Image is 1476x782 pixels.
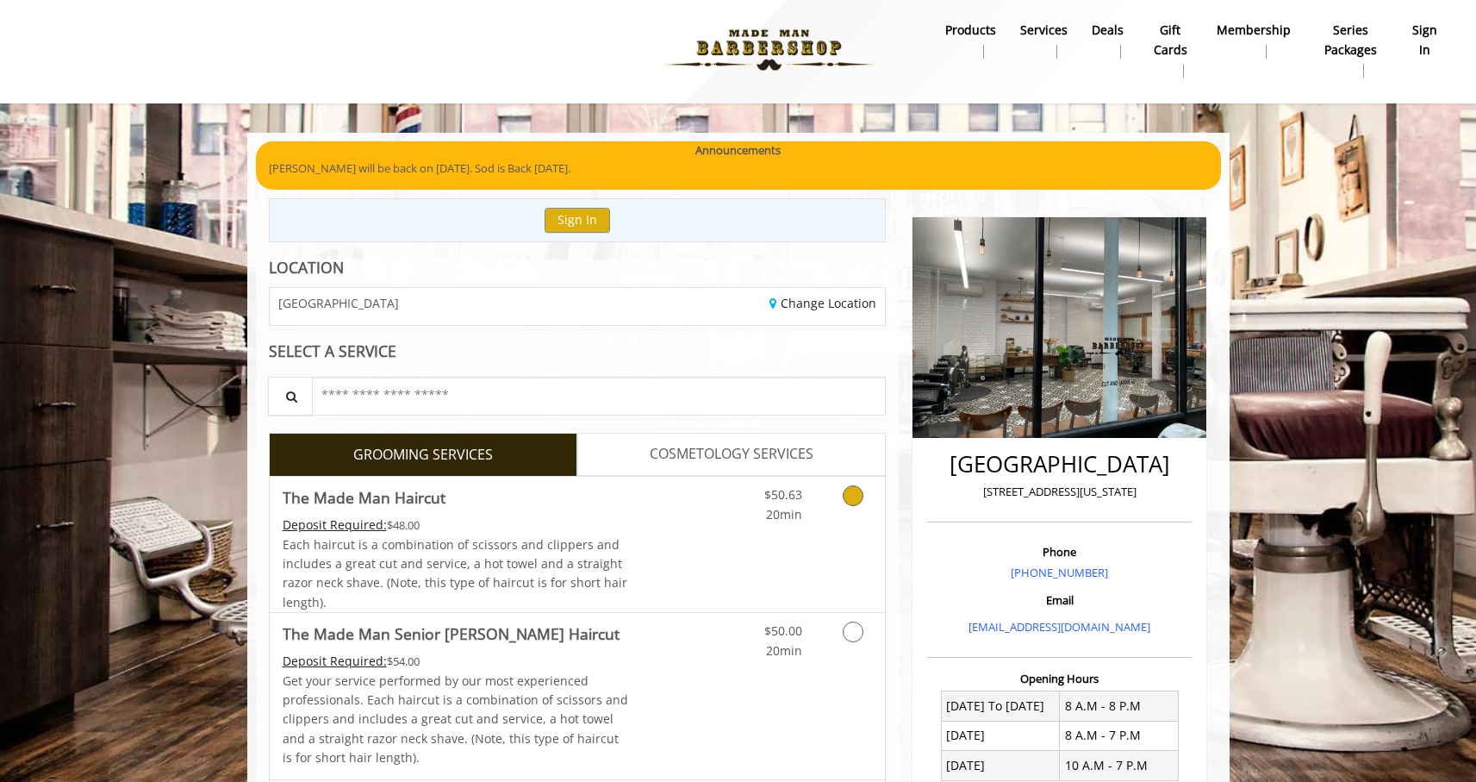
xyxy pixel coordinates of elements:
[1020,21,1068,40] b: Services
[766,642,802,659] span: 20min
[941,751,1060,780] td: [DATE]
[283,652,629,671] div: $54.00
[931,594,1187,606] h3: Email
[941,721,1060,750] td: [DATE]
[1205,18,1303,63] a: MembershipMembership
[1060,751,1179,780] td: 10 A.M - 7 P.M
[927,673,1192,685] h3: Opening Hours
[1148,21,1192,59] b: gift cards
[1060,721,1179,750] td: 8 A.M - 7 P.M
[650,443,813,466] span: COSMETOLOGY SERVICES
[269,257,344,278] b: LOCATION
[1398,18,1451,63] a: sign insign in
[268,377,313,416] button: Service Search
[545,208,610,233] button: Sign In
[269,343,887,360] div: SELECT A SERVICE
[283,653,387,669] span: This service needs some Advance to be paid before we block your appointment
[278,297,399,310] span: [GEOGRAPHIC_DATA]
[1217,21,1291,40] b: Membership
[1080,18,1136,63] a: DealsDeals
[1011,565,1108,580] a: [PHONE_NUMBER]
[933,18,1008,63] a: Productsproducts
[941,691,1060,721] td: [DATE] To [DATE]
[968,619,1150,635] a: [EMAIL_ADDRESS][DOMAIN_NAME]
[269,160,1208,178] p: [PERSON_NAME] will be back on [DATE]. Sod is Back [DATE].
[945,21,996,40] b: products
[695,141,781,160] b: Announcements
[1136,18,1204,82] a: Gift cardsgift cards
[1092,21,1124,40] b: Deals
[353,444,493,466] span: GROOMING SERVICES
[931,546,1187,558] h3: Phone
[764,622,802,639] span: $50.00
[764,486,802,503] span: $50.63
[1008,18,1080,63] a: ServicesServices
[1315,21,1386,59] b: Series packages
[283,672,629,768] p: Get your service performed by our most experienced professionals. Each haircut is a combination o...
[283,516,387,533] span: This service needs some Advance to be paid before we block your appointment
[1060,691,1179,721] td: 8 A.M - 8 P.M
[1303,18,1398,82] a: Series packagesSeries packages
[283,485,445,510] b: The Made Man Haircut
[931,483,1187,501] p: [STREET_ADDRESS][US_STATE]
[283,536,627,610] span: Each haircut is a combination of scissors and clippers and includes a great cut and service, a ho...
[651,3,887,97] img: Made Man Barbershop logo
[766,506,802,522] span: 20min
[1411,21,1439,59] b: sign in
[283,622,620,646] b: The Made Man Senior [PERSON_NAME] Haircut
[931,452,1187,477] h2: [GEOGRAPHIC_DATA]
[283,516,629,535] div: $48.00
[769,295,876,311] a: Change Location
